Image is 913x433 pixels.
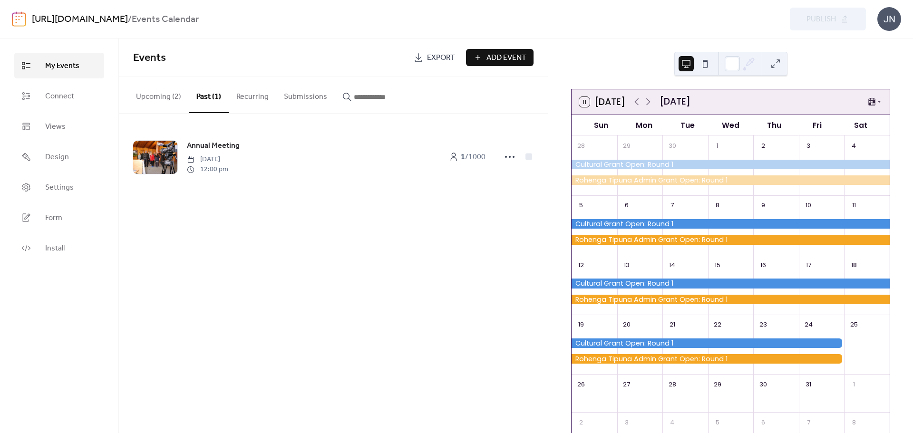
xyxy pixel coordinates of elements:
b: Events Calendar [132,10,199,29]
div: 6 [757,416,769,428]
div: [DATE] [660,95,690,109]
div: 2 [575,416,587,428]
div: 8 [848,416,860,428]
div: Rohenga Tipuna Admin Grant Open: Round 1 [572,295,890,304]
div: 29 [621,140,633,152]
div: Rohenga Tipuna Admin Grant Open: Round 1 [572,175,890,185]
b: / [128,10,132,29]
div: 4 [848,140,860,152]
div: 12 [575,259,587,271]
div: Cultural Grant Open: Round 1 [572,219,890,229]
div: 15 [711,259,724,271]
div: 9 [757,199,769,212]
a: 1/1000 [443,148,491,165]
div: 3 [621,416,633,428]
div: Cultural Grant Open: Round 1 [572,279,890,288]
div: 1 [848,378,860,390]
div: Rohenga Tipuna Admin Grant Open: Round 1 [572,354,844,364]
div: 28 [575,140,587,152]
span: Settings [45,182,74,193]
b: 1 [461,150,465,164]
div: Fri [796,115,839,135]
span: My Events [45,60,79,72]
div: 5 [711,416,724,428]
div: 30 [757,378,769,390]
div: 5 [575,199,587,212]
a: Settings [14,174,104,200]
div: Cultural Grant Open: Round 1 [572,338,844,348]
div: 18 [848,259,860,271]
div: Cultural Grant Open: Round 1 [572,160,890,169]
div: Sat [839,115,882,135]
span: 12:00 pm [187,164,228,174]
div: 22 [711,318,724,331]
div: 24 [802,318,815,331]
div: 19 [575,318,587,331]
div: 1 [711,140,724,152]
button: Submissions [276,77,335,112]
a: Connect [14,83,104,109]
div: 7 [802,416,815,428]
span: [DATE] [187,154,228,164]
div: Tue [666,115,709,135]
div: Thu [752,115,796,135]
span: Connect [45,91,74,102]
span: Events [133,48,166,68]
div: 4 [666,416,678,428]
a: My Events [14,53,104,78]
span: Install [45,243,65,254]
div: 14 [666,259,678,271]
div: 6 [621,199,633,212]
button: Recurring [229,77,276,112]
div: Sun [579,115,622,135]
div: 11 [848,199,860,212]
button: Upcoming (2) [128,77,189,112]
div: 2 [757,140,769,152]
div: 13 [621,259,633,271]
div: Rohenga Tipuna Admin Grant Open: Round 1 [572,235,890,244]
a: Annual Meeting [187,140,240,152]
a: Views [14,114,104,139]
img: logo [12,11,26,27]
a: Design [14,144,104,170]
div: JN [877,7,901,31]
span: Design [45,152,69,163]
div: Wed [709,115,752,135]
div: 7 [666,199,678,212]
span: Export [427,52,455,64]
button: 11[DATE] [576,95,629,110]
div: 28 [666,378,678,390]
div: 26 [575,378,587,390]
div: 30 [666,140,678,152]
a: [URL][DOMAIN_NAME] [32,10,128,29]
div: 16 [757,259,769,271]
div: 23 [757,318,769,331]
div: 8 [711,199,724,212]
div: 3 [802,140,815,152]
div: 31 [802,378,815,390]
a: Export [407,49,462,66]
div: 25 [848,318,860,331]
span: Form [45,212,62,224]
div: 29 [711,378,724,390]
span: / 1000 [461,152,486,163]
div: 27 [621,378,633,390]
span: Add Event [486,52,526,64]
a: Install [14,235,104,261]
a: Form [14,205,104,231]
button: Add Event [466,49,534,66]
div: 20 [621,318,633,331]
span: Views [45,121,66,133]
div: Mon [622,115,666,135]
div: 17 [802,259,815,271]
div: 10 [802,199,815,212]
div: 21 [666,318,678,331]
button: Past (1) [189,77,229,113]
